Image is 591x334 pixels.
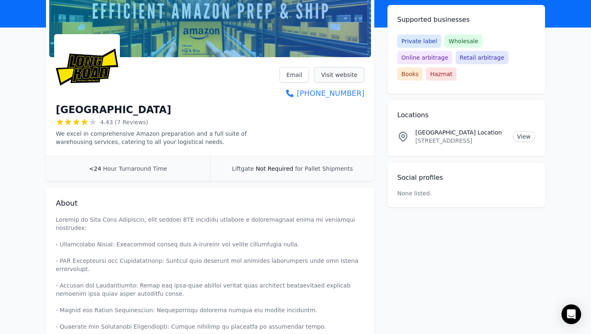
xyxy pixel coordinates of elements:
a: View [513,131,535,142]
span: <24 [89,165,101,172]
span: Not Required [256,165,293,172]
div: Open Intercom Messenger [561,304,581,324]
span: Liftgate [232,165,254,172]
span: Online arbitrage [397,51,452,64]
span: Hazmat [426,67,456,81]
h2: About [56,197,364,209]
span: Wholesale [444,35,482,48]
a: Visit website [314,67,364,83]
span: Private label [397,35,441,48]
p: We excel in comprehensive Amazon preparation and a full suite of warehousing services, catering t... [56,130,279,146]
h2: Locations [397,110,535,120]
span: Retail arbitrage [456,51,508,64]
span: 4.43 (7 Reviews) [100,118,148,126]
p: None listed. [397,189,432,197]
span: Hour Turnaround Time [103,165,167,172]
span: Books [397,67,423,81]
a: Email [279,67,309,83]
h2: Social profiles [397,173,535,183]
p: [STREET_ADDRESS] [415,137,506,145]
h1: [GEOGRAPHIC_DATA] [56,103,171,116]
span: for Pallet Shipments [295,165,353,172]
img: Long Road Warehouse [56,36,118,98]
p: [GEOGRAPHIC_DATA] Location [415,128,506,137]
a: [PHONE_NUMBER] [279,88,364,99]
h2: Supported businesses [397,15,535,25]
